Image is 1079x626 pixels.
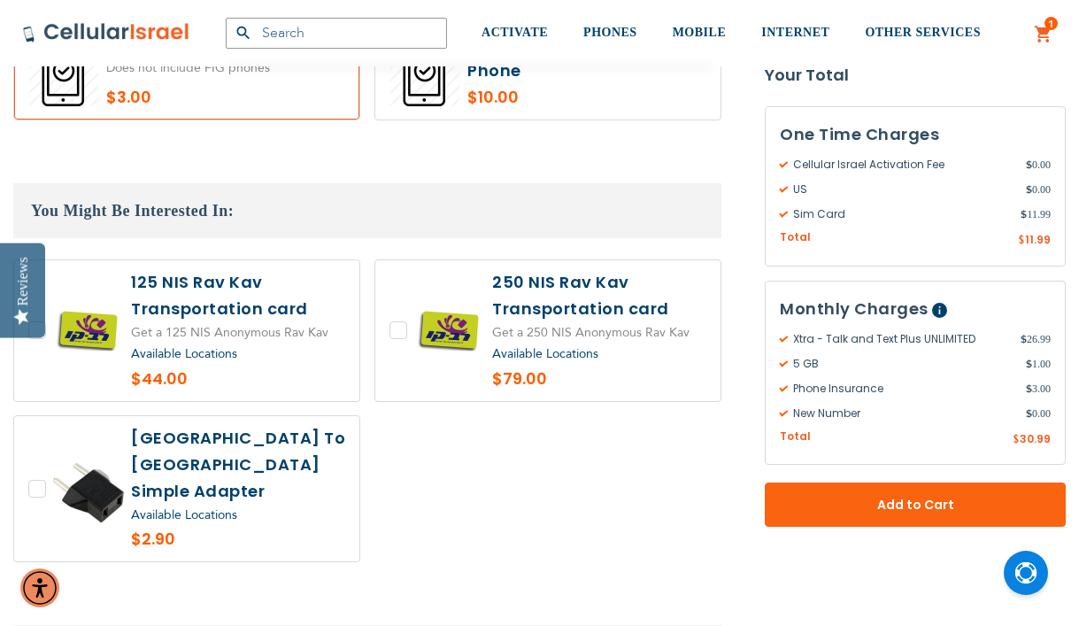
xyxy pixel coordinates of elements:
[1026,406,1051,421] span: 0.00
[761,26,829,39] span: INTERNET
[780,331,1021,347] span: Xtra - Talk and Text Plus UNLIMITED
[1026,356,1032,372] span: $
[20,568,59,607] div: Accessibility Menu
[865,26,981,39] span: OTHER SERVICES
[780,229,811,246] span: Total
[932,303,947,318] span: Help
[1021,331,1027,347] span: $
[1026,356,1051,372] span: 1.00
[780,298,929,320] span: Monthly Charges
[1021,206,1027,222] span: $
[492,345,598,362] a: Available Locations
[780,356,1026,372] span: 5 GB
[1034,24,1053,45] a: 1
[1026,381,1032,397] span: $
[1048,17,1054,31] span: 1
[22,22,190,43] img: Cellular Israel Logo
[1013,432,1020,448] span: $
[1021,206,1051,222] span: 11.99
[780,157,1026,173] span: Cellular Israel Activation Fee
[1018,233,1025,249] span: $
[780,182,1026,197] span: US
[780,429,811,445] span: Total
[780,381,1026,397] span: Phone Insurance
[226,18,447,49] input: Search
[780,206,1021,222] span: Sim Card
[15,257,31,305] div: Reviews
[1020,431,1051,446] span: 30.99
[1025,232,1051,247] span: 11.99
[1026,406,1032,421] span: $
[583,26,637,39] span: PHONES
[780,121,1051,148] h3: One Time Charges
[31,202,234,220] span: You Might Be Interested In:
[1026,381,1051,397] span: 3.00
[131,506,237,523] a: Available Locations
[765,483,1066,527] button: Add to Cart
[765,62,1066,89] strong: Your Total
[780,406,1026,421] span: New Number
[1021,331,1051,347] span: 26.99
[823,496,1007,514] span: Add to Cart
[1026,182,1032,197] span: $
[1026,157,1032,173] span: $
[1026,157,1051,173] span: 0.00
[482,26,548,39] span: ACTIVATE
[673,26,727,39] span: MOBILE
[131,345,237,362] a: Available Locations
[1026,182,1051,197] span: 0.00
